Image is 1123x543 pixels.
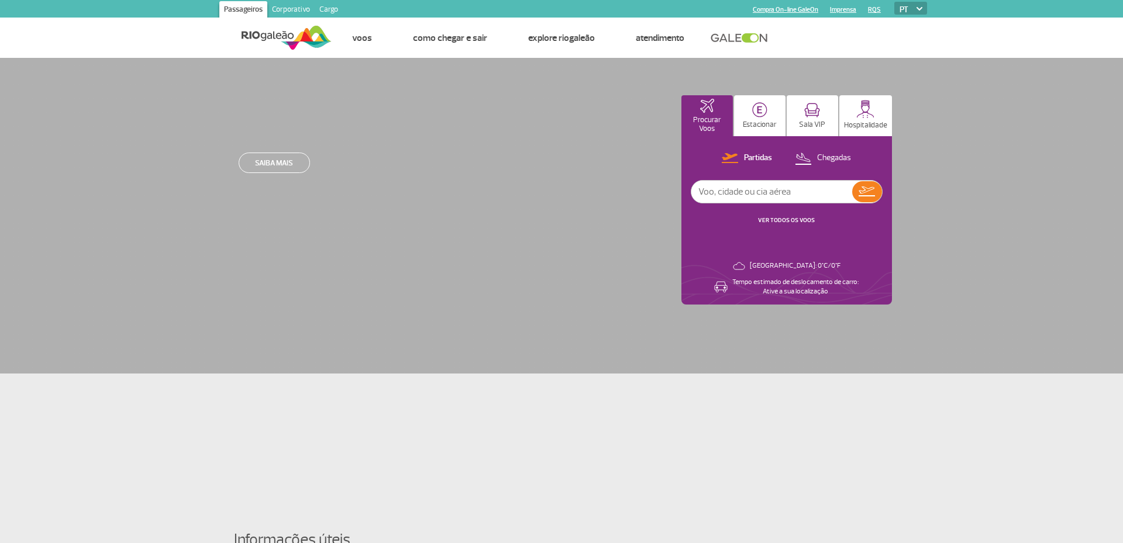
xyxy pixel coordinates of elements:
button: Hospitalidade [839,95,892,136]
a: Explore RIOgaleão [528,32,595,44]
a: Como chegar e sair [413,32,487,44]
a: Cargo [315,1,343,20]
p: [GEOGRAPHIC_DATA]: 0°C/0°F [750,261,840,271]
button: Chegadas [791,151,855,166]
img: airplaneHomeActive.svg [700,99,714,113]
img: vipRoom.svg [804,103,820,117]
p: Procurar Voos [687,116,727,133]
a: Corporativo [267,1,315,20]
p: Chegadas [817,153,851,164]
button: VER TODOS OS VOOS [755,216,818,225]
button: Sala VIP [787,95,838,136]
img: hospitality.svg [856,100,874,118]
button: Procurar Voos [681,95,733,136]
img: carParkingHome.svg [752,102,767,117]
a: VER TODOS OS VOOS [758,216,815,224]
button: Estacionar [734,95,786,136]
p: Tempo estimado de deslocamento de carro: Ative a sua localização [732,278,859,296]
a: Saiba mais [239,153,310,173]
a: Voos [352,32,372,44]
p: Estacionar [743,120,777,129]
a: Compra On-line GaleOn [753,6,818,13]
p: Partidas [744,153,772,164]
button: Partidas [718,151,776,166]
p: Hospitalidade [844,121,887,130]
p: Sala VIP [799,120,825,129]
a: Imprensa [830,6,856,13]
a: Passageiros [219,1,267,20]
a: Atendimento [636,32,684,44]
a: RQS [868,6,881,13]
input: Voo, cidade ou cia aérea [691,181,852,203]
